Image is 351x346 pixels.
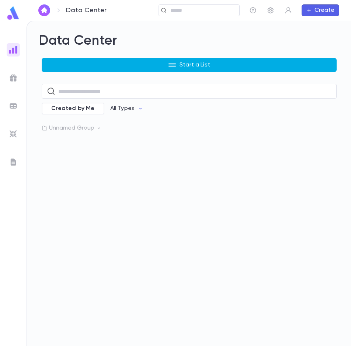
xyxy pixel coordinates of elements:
[110,105,135,112] p: All Types
[104,102,149,116] button: All Types
[302,4,339,16] button: Create
[9,102,18,110] img: batches_grey.339ca447c9d9533ef1741baa751efc33.svg
[6,6,21,20] img: logo
[39,33,339,49] h2: Data Center
[42,58,337,72] button: Start a List
[47,105,99,112] span: Created by Me
[9,73,18,82] img: campaigns_grey.99e729a5f7ee94e3726e6486bddda8f1.svg
[42,103,104,114] div: Created by Me
[9,45,18,54] img: reports_gradient.dbe2566a39951672bc459a78b45e2f92.svg
[9,130,18,138] img: imports_grey.530a8a0e642e233f2baf0ef88e8c9fcb.svg
[180,61,210,69] p: Start a List
[66,6,107,14] p: Data Center
[9,158,18,167] img: letters_grey.7941b92b52307dd3b8a917253454ce1c.svg
[40,7,49,13] img: home_white.a664292cf8c1dea59945f0da9f25487c.svg
[42,124,337,132] p: Unnamed Group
